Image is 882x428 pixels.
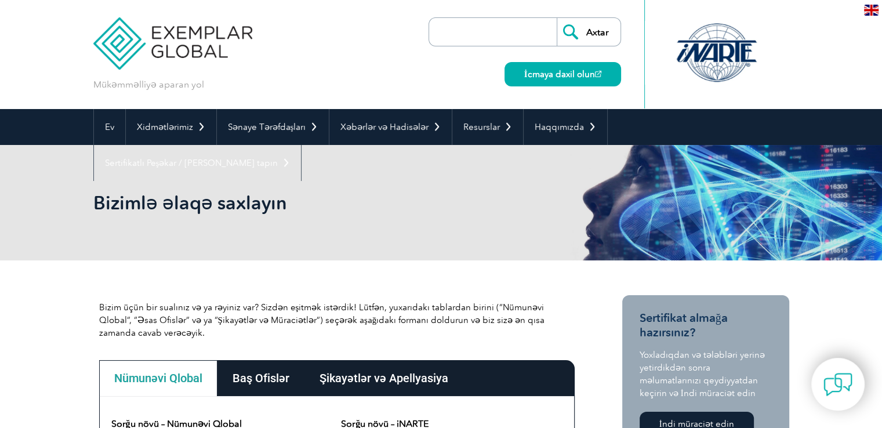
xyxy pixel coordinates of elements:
font: Yoxladıqdan və tələbləri yerinə yetirdikdən sonra məlumatlarınızı qeydiyyatdan keçirin və İndi mü... [640,350,765,398]
a: Haqqımızda [524,109,607,145]
font: Resurslar [463,122,500,132]
img: open_square.png [595,71,601,77]
a: Sertifikatlı Peşəkar / [PERSON_NAME] tapın [94,145,302,181]
font: İcmaya daxil olun [524,69,595,79]
img: en [864,5,879,16]
font: Sənaye Tərəfdaşları [228,122,306,132]
a: İcmaya daxil olun [504,62,621,86]
font: Nümunəvi Qlobal [114,371,202,385]
a: Resurslar [452,109,523,145]
a: Sənaye Tərəfdaşları [217,109,329,145]
a: Ev [94,109,125,145]
font: Ev [105,122,114,132]
font: Haqqımızda [535,122,584,132]
font: Xəbərlər və Hadisələr [340,122,429,132]
font: Şikayətlər və Apellyasiya [320,371,448,385]
font: Sertifikatlı Peşəkar / [PERSON_NAME] tapın [105,158,278,168]
img: contact-chat.png [823,370,852,399]
font: Baş Ofislər [233,371,289,385]
font: Mükəmməlliyə aparan yol [93,79,204,90]
font: Bizimlə əlaqə saxlayın [93,191,287,214]
a: Xidmətlərimiz [126,109,216,145]
input: Axtar [557,18,620,46]
font: Bizim üçün bir sualınız və ya rəyiniz var? Sizdən eşitmək istərdik! Lütfən, yuxarıdakı tablardan ... [99,302,545,338]
font: Sertifikat almağa hazırsınız? [640,311,728,339]
a: Xəbərlər və Hadisələr [329,109,452,145]
font: Xidmətlərimiz [137,122,193,132]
